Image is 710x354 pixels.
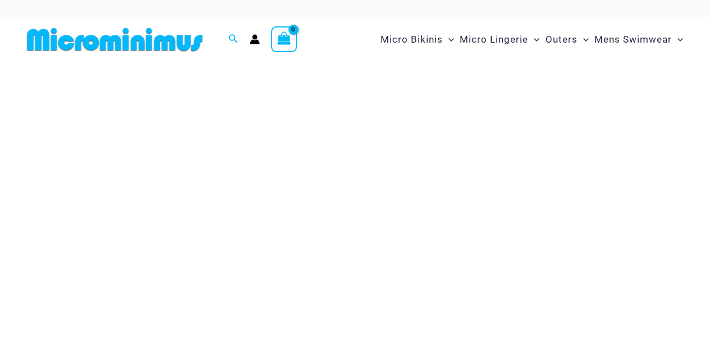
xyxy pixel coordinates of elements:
[594,25,672,54] span: Mens Swimwear
[528,25,539,54] span: Menu Toggle
[457,22,542,57] a: Micro LingerieMenu ToggleMenu Toggle
[460,25,528,54] span: Micro Lingerie
[376,21,688,58] nav: Site Navigation
[381,25,443,54] span: Micro Bikinis
[250,34,260,44] a: Account icon link
[271,26,297,52] a: View Shopping Cart, empty
[378,22,457,57] a: Micro BikinisMenu ToggleMenu Toggle
[443,25,454,54] span: Menu Toggle
[228,33,239,47] a: Search icon link
[592,22,686,57] a: Mens SwimwearMenu ToggleMenu Toggle
[543,22,592,57] a: OutersMenu ToggleMenu Toggle
[22,27,207,52] img: MM SHOP LOGO FLAT
[546,25,578,54] span: Outers
[578,25,589,54] span: Menu Toggle
[672,25,683,54] span: Menu Toggle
